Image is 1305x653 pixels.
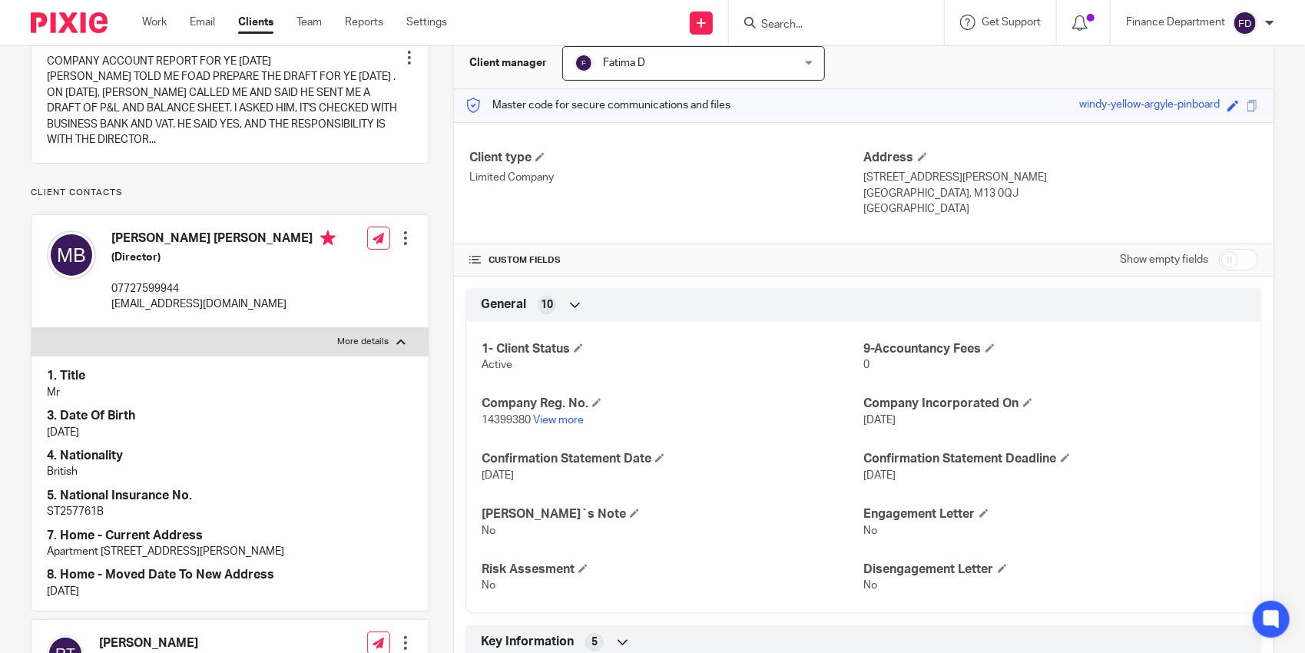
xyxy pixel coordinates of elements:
[482,415,531,426] span: 14399380
[47,544,413,559] p: Apartment [STREET_ADDRESS][PERSON_NAME]
[469,55,547,71] h3: Client manager
[111,281,336,297] p: 07727599944
[482,580,495,591] span: No
[1120,252,1208,267] label: Show empty fields
[864,525,878,536] span: No
[296,15,322,30] a: Team
[1126,15,1225,30] p: Finance Department
[99,635,274,651] h4: [PERSON_NAME]
[111,250,336,265] h5: (Director)
[47,230,96,280] img: svg%3E
[482,506,863,522] h4: [PERSON_NAME]`s Note
[190,15,215,30] a: Email
[469,170,863,185] p: Limited Company
[469,254,863,267] h4: CUSTOM FIELDS
[482,562,863,578] h4: Risk Assesment
[603,58,645,68] span: Fatima D
[47,385,413,400] p: Mr
[31,187,429,199] p: Client contacts
[482,470,514,481] span: [DATE]
[469,150,863,166] h4: Client type
[1079,97,1220,114] div: windy-yellow-argyle-pinboard
[864,562,1246,578] h4: Disengagement Letter
[982,17,1041,28] span: Get Support
[47,488,413,504] h4: 5. National Insurance No.
[47,504,413,519] p: ST257761B
[47,408,413,424] h4: 3. Date Of Birth
[47,464,413,479] p: British
[47,425,413,440] p: [DATE]
[345,15,383,30] a: Reports
[482,360,512,370] span: Active
[864,360,870,370] span: 0
[864,415,896,426] span: [DATE]
[533,415,584,426] a: View more
[31,12,108,33] img: Pixie
[481,634,574,650] span: Key Information
[1233,11,1257,35] img: svg%3E
[482,525,495,536] span: No
[320,230,336,246] i: Primary
[47,584,413,599] p: [DATE]
[47,528,413,544] h4: 7. Home - Current Address
[482,396,863,412] h4: Company Reg. No.
[864,150,1258,166] h4: Address
[465,98,730,113] p: Master code for secure communications and files
[864,506,1246,522] h4: Engagement Letter
[47,368,413,384] h4: 1. Title
[575,54,593,72] img: svg%3E
[482,341,863,357] h4: 1- Client Status
[238,15,273,30] a: Clients
[541,297,553,313] span: 10
[864,396,1246,412] h4: Company Incorporated On
[47,567,413,583] h4: 8. Home - Moved Date To New Address
[864,186,1258,201] p: [GEOGRAPHIC_DATA], M13 0QJ
[482,451,863,467] h4: Confirmation Statement Date
[864,470,896,481] span: [DATE]
[591,635,598,650] span: 5
[142,15,167,30] a: Work
[864,170,1258,185] p: [STREET_ADDRESS][PERSON_NAME]
[111,297,336,312] p: [EMAIL_ADDRESS][DOMAIN_NAME]
[406,15,447,30] a: Settings
[47,448,413,464] h4: 4. Nationality
[481,297,526,313] span: General
[864,451,1246,467] h4: Confirmation Statement Deadline
[864,201,1258,217] p: [GEOGRAPHIC_DATA]
[111,230,336,250] h4: [PERSON_NAME] [PERSON_NAME]
[337,336,389,348] p: More details
[864,580,878,591] span: No
[864,341,1246,357] h4: 9-Accountancy Fees
[760,18,898,32] input: Search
